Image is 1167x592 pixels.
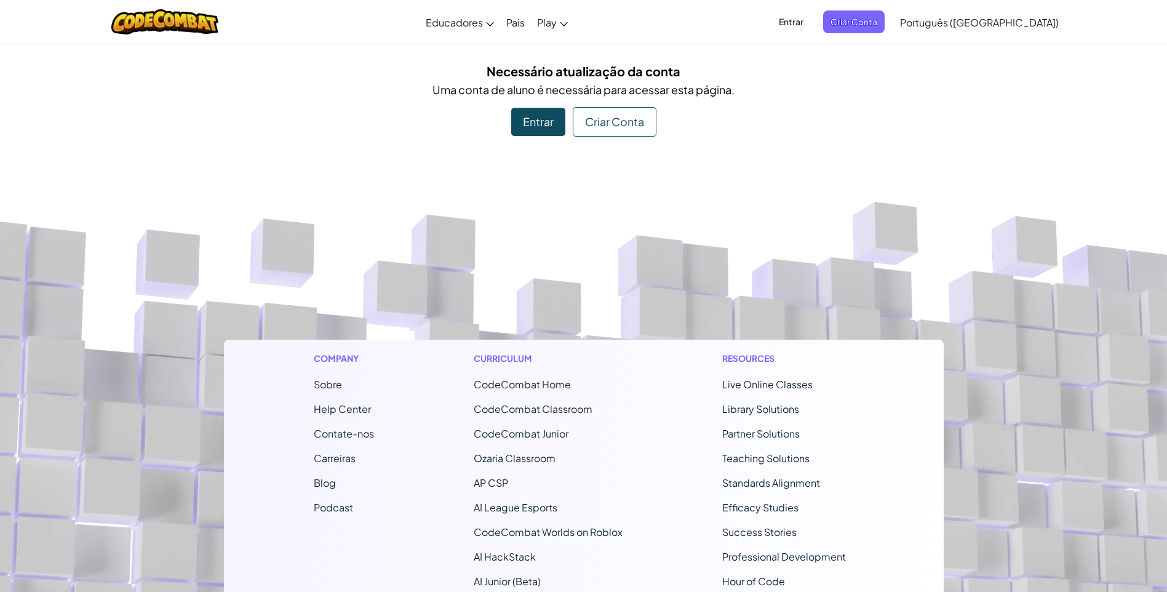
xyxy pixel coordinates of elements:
span: Educadores [426,16,483,29]
a: Success Stories [722,526,797,538]
a: Library Solutions [722,402,799,415]
span: Contate-nos [314,427,374,440]
a: Hour of Code [722,575,785,588]
span: Português ([GEOGRAPHIC_DATA]) [900,16,1059,29]
a: Partner Solutions [722,427,800,440]
h5: Necessário atualização da conta [233,62,934,81]
span: CodeCombat Home [474,378,571,391]
img: CodeCombat logo [111,9,219,34]
a: Sobre [314,378,342,391]
div: Criar Conta [573,107,656,137]
a: CodeCombat Classroom [474,402,592,415]
a: Blog [314,476,336,489]
button: Criar Conta [823,10,885,33]
a: Português ([GEOGRAPHIC_DATA]) [894,6,1065,39]
a: Efficacy Studies [722,501,799,514]
span: Play [537,16,557,29]
div: Entrar [511,108,565,136]
a: Educadores [420,6,500,39]
a: Help Center [314,402,371,415]
a: AI Junior (Beta) [474,575,541,588]
a: Professional Development [722,550,846,563]
a: Teaching Solutions [722,452,810,465]
a: AI League Esports [474,501,557,514]
a: Carreiras [314,452,356,465]
a: CodeCombat Junior [474,427,568,440]
a: Pais [500,6,531,39]
a: Ozaria Classroom [474,452,556,465]
p: Uma conta de aluno é necessária para acessar esta página. [233,81,934,98]
a: AI HackStack [474,550,536,563]
a: Live Online Classes [722,378,813,391]
a: AP CSP [474,476,508,489]
h1: Company [314,352,374,365]
a: Standards Alignment [722,476,820,489]
a: Podcast [314,501,353,514]
a: CodeCombat Worlds on Roblox [474,526,623,538]
h1: Curriculum [474,352,623,365]
button: Entrar [771,10,811,33]
a: Play [531,6,574,39]
h1: Resources [722,352,853,365]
